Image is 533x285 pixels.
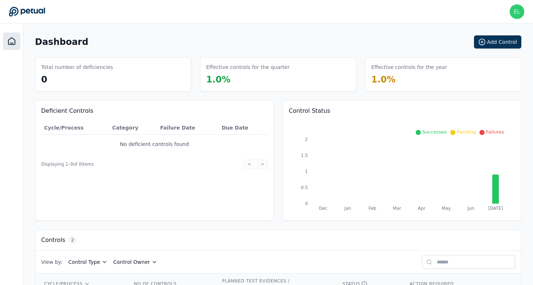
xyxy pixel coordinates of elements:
span: 0 [41,74,47,85]
th: Category [109,121,157,135]
span: 1.0 % [371,74,396,85]
th: Due Date [219,121,267,135]
tspan: Feb [368,206,376,211]
a: Go to Dashboard [9,7,45,17]
button: Control Owner [113,258,157,266]
button: Control Type [68,258,107,266]
img: eliot+reddit@petual.ai [510,4,524,19]
tspan: Jan [344,206,351,211]
td: No deficient controls found [41,135,268,154]
tspan: 2 [305,137,308,142]
tspan: Mar [393,206,401,211]
span: Displaying 1– 0 of 0 items [41,161,94,167]
span: Failures [486,129,504,135]
h3: Total number of deficiencies [41,63,113,71]
button: Add Control [474,35,521,49]
tspan: Apr [418,206,425,211]
tspan: Jun [467,206,474,211]
h3: Effective controls for the quarter [206,63,290,71]
span: Successes [422,129,447,135]
span: 2 [68,236,77,244]
h3: Effective controls for the year [371,63,447,71]
tspan: 0 [305,201,308,206]
th: Failure Date [157,121,219,135]
h3: Control Status [289,107,516,115]
h3: Deficient Controls [41,107,268,115]
tspan: 1 [305,169,308,174]
span: View by: [41,258,63,266]
tspan: 0.5 [301,185,307,190]
span: 1.0 % [206,74,231,85]
button: > [257,159,267,169]
h1: Dashboard [35,36,88,48]
tspan: May [442,206,451,211]
button: < [244,159,254,169]
h3: Controls [41,236,65,244]
th: Cycle/Process [41,121,109,135]
span: Pending [457,129,476,135]
tspan: 1.5 [301,153,307,158]
tspan: Dec [319,206,327,211]
a: Dashboard [3,32,20,50]
tspan: [DATE] [488,206,503,211]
